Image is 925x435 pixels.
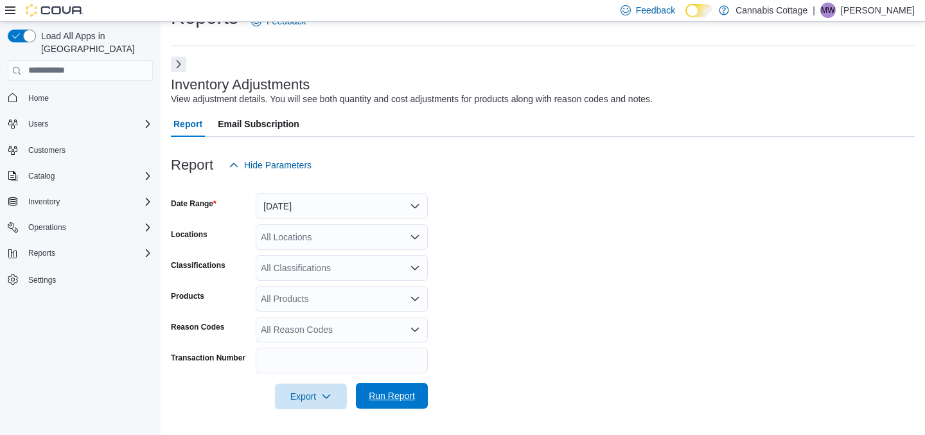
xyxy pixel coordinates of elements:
[23,220,71,235] button: Operations
[23,168,60,184] button: Catalog
[410,324,420,335] button: Open list of options
[3,115,158,133] button: Users
[736,3,807,18] p: Cannabis Cottage
[36,30,153,55] span: Load All Apps in [GEOGRAPHIC_DATA]
[171,260,225,271] label: Classifications
[820,3,836,18] div: Mariana Wolff
[171,57,186,72] button: Next
[23,116,153,132] span: Users
[8,84,153,323] nav: Complex example
[23,194,65,209] button: Inventory
[356,383,428,409] button: Run Report
[410,232,420,242] button: Open list of options
[28,171,55,181] span: Catalog
[256,193,428,219] button: [DATE]
[23,168,153,184] span: Catalog
[821,3,834,18] span: MW
[23,272,61,288] a: Settings
[23,90,153,106] span: Home
[3,244,158,262] button: Reports
[28,197,60,207] span: Inventory
[28,222,66,233] span: Operations
[171,157,213,173] h3: Report
[3,141,158,159] button: Customers
[23,91,54,106] a: Home
[410,263,420,273] button: Open list of options
[28,93,49,103] span: Home
[23,245,153,261] span: Reports
[224,152,317,178] button: Hide Parameters
[685,4,712,17] input: Dark Mode
[23,245,60,261] button: Reports
[23,220,153,235] span: Operations
[841,3,915,18] p: [PERSON_NAME]
[171,229,207,240] label: Locations
[23,271,153,287] span: Settings
[171,353,245,363] label: Transaction Number
[28,119,48,129] span: Users
[244,159,312,172] span: Hide Parameters
[3,89,158,107] button: Home
[3,270,158,289] button: Settings
[275,384,347,409] button: Export
[636,4,675,17] span: Feedback
[3,218,158,236] button: Operations
[23,143,71,158] a: Customers
[3,167,158,185] button: Catalog
[171,77,310,93] h3: Inventory Adjustments
[171,291,204,301] label: Products
[283,384,339,409] span: Export
[28,275,56,285] span: Settings
[369,389,415,402] span: Run Report
[23,116,53,132] button: Users
[28,145,66,155] span: Customers
[26,4,84,17] img: Cova
[171,199,216,209] label: Date Range
[173,111,202,137] span: Report
[171,93,653,106] div: View adjustment details. You will see both quantity and cost adjustments for products along with ...
[23,142,153,158] span: Customers
[218,111,299,137] span: Email Subscription
[28,248,55,258] span: Reports
[171,322,224,332] label: Reason Codes
[813,3,815,18] p: |
[23,194,153,209] span: Inventory
[3,193,158,211] button: Inventory
[410,294,420,304] button: Open list of options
